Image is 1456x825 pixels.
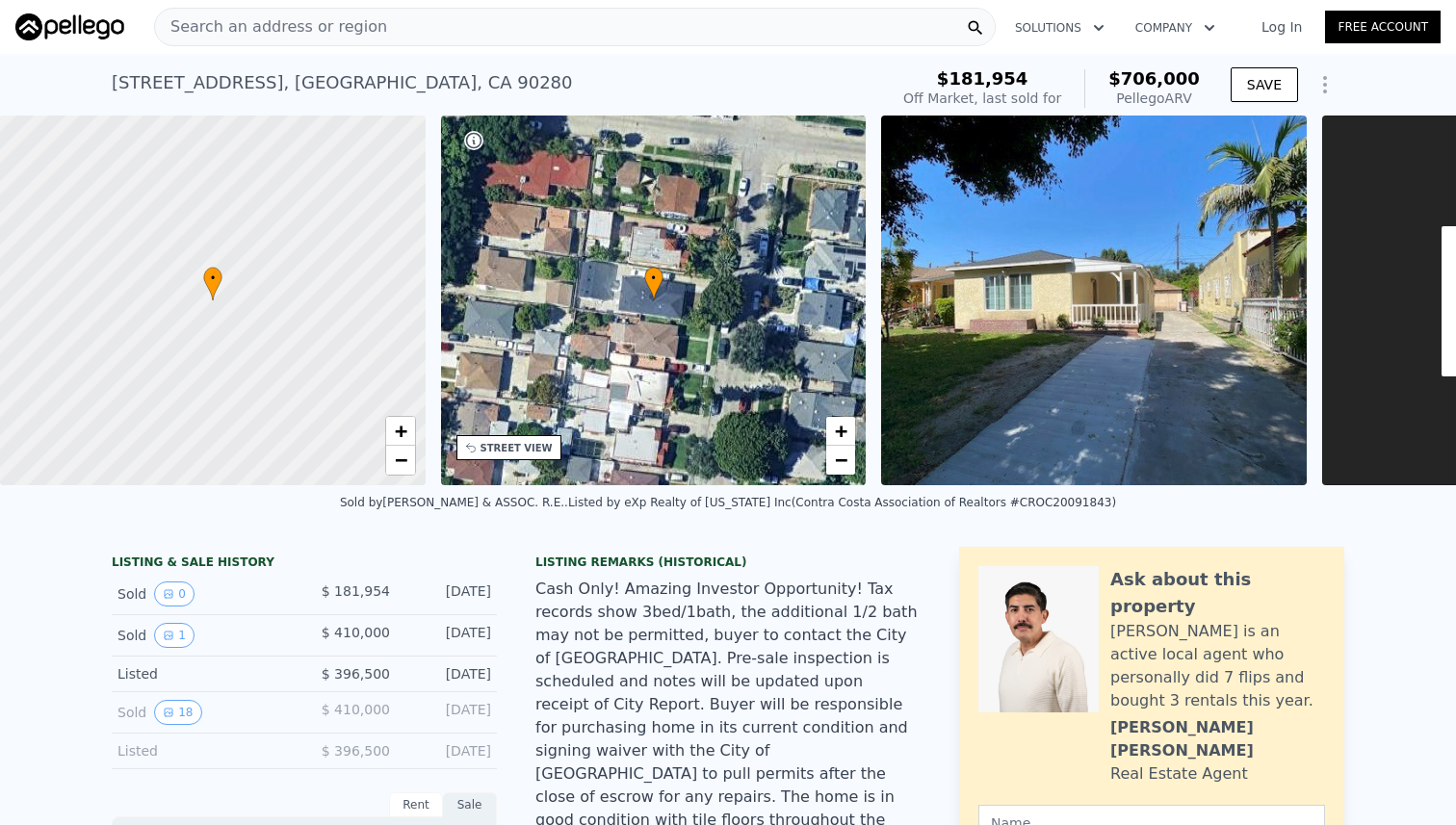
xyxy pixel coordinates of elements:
div: [DATE] [405,700,491,725]
button: View historical data [154,700,201,725]
div: • [203,267,222,300]
a: Log In [1238,17,1325,37]
div: [DATE] [405,581,491,606]
div: • [644,267,663,300]
button: View historical data [154,623,195,648]
span: $ 410,000 [322,702,390,717]
span: $ 396,500 [322,666,390,682]
div: Listed [117,741,289,761]
a: Zoom in [826,417,855,446]
button: SAVE [1231,67,1298,102]
a: Zoom in [386,417,415,446]
div: LISTING & SALE HISTORY [112,554,497,574]
div: Listed [117,664,289,683]
div: STREET VIEW [481,441,553,455]
div: Sale [443,792,497,817]
div: Sold by [PERSON_NAME] & ASSOC. R.E. . [340,496,568,509]
button: Company [1120,11,1231,45]
span: − [835,448,847,472]
button: View historical data [154,581,195,606]
span: $ 396,500 [322,743,390,759]
button: Solutions [1000,11,1120,45]
span: $ 410,000 [322,625,390,640]
span: $181,954 [937,68,1028,89]
div: [DATE] [405,741,491,761]
span: Search an address or region [155,15,387,39]
img: Pellego [15,13,124,40]
a: Free Account [1325,11,1441,43]
div: Pellego ARV [1108,89,1200,108]
div: [DATE] [405,623,491,648]
div: Listing Remarks (Historical) [535,554,921,570]
button: Show Options [1306,65,1344,104]
div: Off Market, last sold for [903,89,1061,108]
div: [PERSON_NAME] is an active local agent who personally did 7 flips and bought 3 rentals this year. [1110,620,1325,712]
img: Sale: 166306230 Parcel: 47931288 [881,116,1307,485]
span: + [394,419,406,443]
span: + [835,419,847,443]
div: Sold [117,581,289,606]
div: Listed by eXp Realty of [US_STATE] Inc (Contra Costa Association of Realtors #CROC20091843) [568,496,1116,509]
div: Sold [117,700,289,725]
div: [PERSON_NAME] [PERSON_NAME] [1110,716,1325,762]
div: Ask about this property [1110,566,1325,620]
span: $706,000 [1108,68,1200,89]
div: [DATE] [405,664,491,683]
span: − [394,448,406,472]
span: • [644,270,663,287]
span: $ 181,954 [322,583,390,599]
div: [STREET_ADDRESS] , [GEOGRAPHIC_DATA] , CA 90280 [112,69,573,96]
span: • [203,270,222,287]
div: Rent [389,792,443,817]
div: Real Estate Agent [1110,762,1248,786]
a: Zoom out [386,446,415,475]
div: Sold [117,623,289,648]
a: Zoom out [826,446,855,475]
